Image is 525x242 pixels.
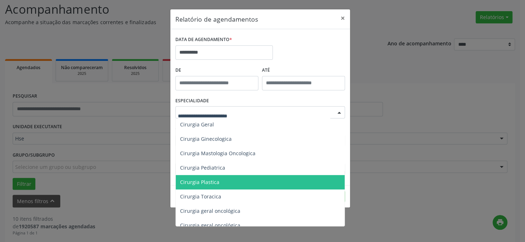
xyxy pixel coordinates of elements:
span: Cirurgia geral oncológica [180,207,240,214]
button: Close [336,9,350,27]
span: Cirurgia Ginecologica [180,135,232,142]
h5: Relatório de agendamentos [175,14,258,24]
span: Cirurgia Geral [180,121,214,128]
span: Cirurgia Mastologia Oncologica [180,150,255,157]
span: Cirurgia Plastica [180,179,219,185]
span: Cirurgia Toracica [180,193,221,200]
label: ESPECIALIDADE [175,95,209,107]
span: Cirurgia Pediatrica [180,164,225,171]
label: DATA DE AGENDAMENTO [175,34,232,45]
label: De [175,65,258,76]
span: Cirurgia geral oncológica [180,222,240,229]
label: ATÉ [262,65,345,76]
